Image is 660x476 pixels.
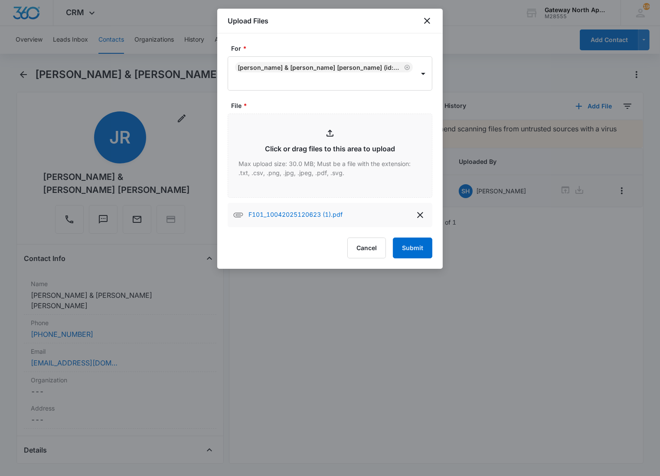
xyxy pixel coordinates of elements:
[413,208,427,222] button: delete
[231,101,436,110] label: File
[231,44,436,53] label: For
[248,210,343,220] p: F101_10042025120623 (1).pdf
[347,238,386,258] button: Cancel
[422,16,432,26] button: close
[402,64,410,70] div: Remove Jose Rios & Paola Michelle Hernandez (ID:6938; riosjose484@yahoo.com; 5302086398)
[238,64,402,71] div: [PERSON_NAME] & [PERSON_NAME] [PERSON_NAME] (ID:6938; [EMAIL_ADDRESS][DOMAIN_NAME]; 5302086398)
[228,16,268,26] h1: Upload Files
[393,238,432,258] button: Submit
